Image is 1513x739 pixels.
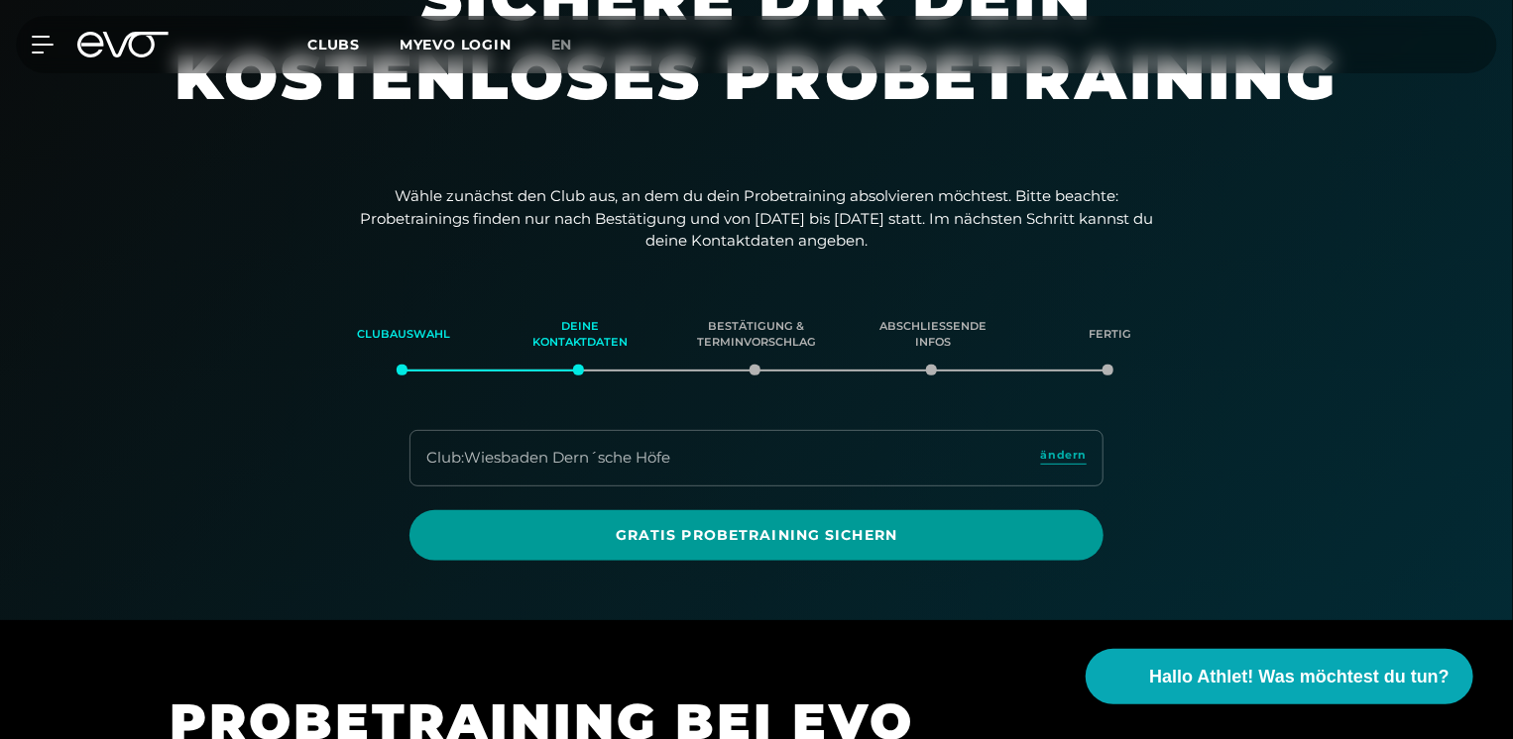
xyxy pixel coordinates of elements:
[457,525,1056,546] span: Gratis Probetraining sichern
[1041,447,1087,464] span: ändern
[1086,649,1473,704] button: Hallo Athlet! Was möchtest du tun?
[307,36,360,53] span: Clubs
[307,35,400,53] a: Clubs
[551,34,597,56] a: en
[1046,308,1173,362] div: Fertig
[409,510,1104,561] a: Gratis Probetraining sichern
[400,36,512,53] a: MYEVO LOGIN
[693,308,820,362] div: Bestätigung & Terminvorschlag
[1149,664,1450,690] span: Hallo Athlet! Was möchtest du tun?
[870,308,996,362] div: Abschließende Infos
[1041,447,1087,470] a: ändern
[426,447,670,470] div: Club : Wiesbaden Dern´sche Höfe
[517,308,643,362] div: Deine Kontaktdaten
[340,308,467,362] div: Clubauswahl
[551,36,573,53] span: en
[360,185,1153,253] p: Wähle zunächst den Club aus, an dem du dein Probetraining absolvieren möchtest. Bitte beachte: Pr...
